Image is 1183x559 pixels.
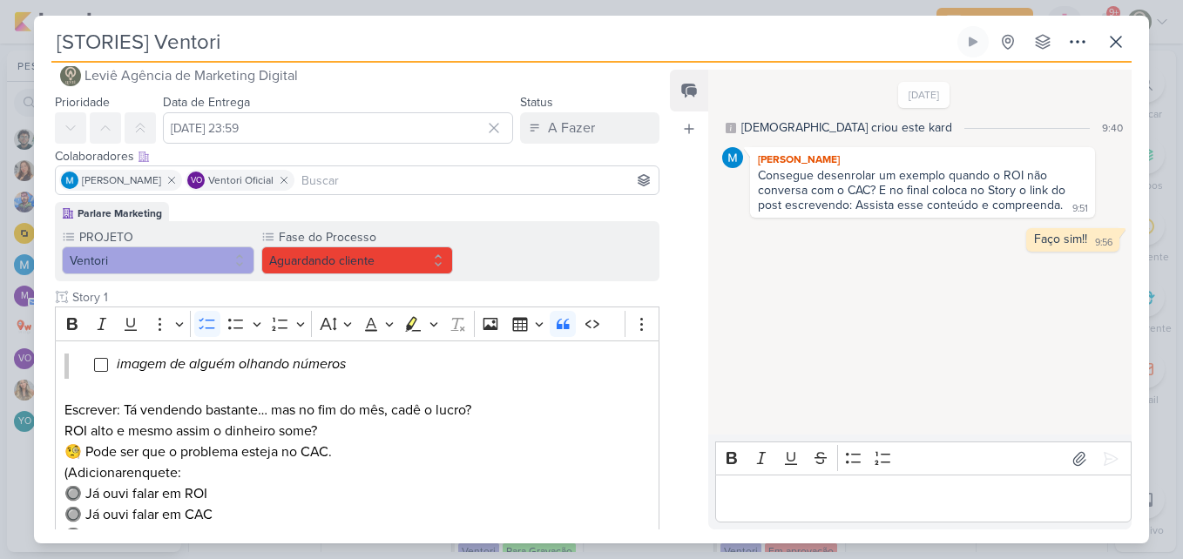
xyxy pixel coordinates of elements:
[117,355,346,373] span: imagem de alguém olhando números
[298,170,655,191] input: Buscar
[78,228,254,246] label: PROJETO
[64,462,650,546] p: (Adicionarenquete: 🔘 Já ouvi falar em ROI 🔘 Já ouvi falar em CAC 🔘 Não faço ideia do que seja)
[191,177,202,185] p: VO
[715,475,1132,522] div: Editor editing area: main
[261,246,454,274] button: Aguardando cliente
[520,112,659,144] button: A Fazer
[163,112,513,144] input: Select a date
[60,65,81,86] img: Leviê Agência de Marketing Digital
[208,172,274,188] span: Ventori Oficial
[82,172,161,188] span: [PERSON_NAME]
[1095,236,1112,250] div: 9:56
[1034,232,1087,246] div: Faço sim!!
[84,65,298,86] span: Leviê Agência de Marketing Digital
[548,118,595,138] div: A Fazer
[754,151,1092,168] div: [PERSON_NAME]
[741,118,952,137] div: [DEMOGRAPHIC_DATA] criou este kard
[69,288,659,306] input: Texto sem título
[51,26,954,57] input: Kard Sem Título
[61,172,78,189] img: MARIANA MIRANDA
[78,205,162,221] div: Parlare Marketing
[64,421,650,462] p: ROI alto e mesmo assim o dinheiro some? 🧐 Pode ser que o problema esteja no CAC.
[55,147,659,165] div: Colaboradores
[758,168,1069,212] div: Consegue desenrolar um exemplo quando o ROI não conversa com o CAC? E no final coloca no Story o ...
[55,60,659,91] button: Leviê Agência de Marketing Digital
[277,228,454,246] label: Fase do Processo
[520,95,553,110] label: Status
[722,147,743,168] img: MARIANA MIRANDA
[1072,202,1088,216] div: 9:51
[55,95,110,110] label: Prioridade
[715,441,1132,475] div: Editor toolbar
[187,172,205,189] div: Ventori Oficial
[966,35,980,49] div: Ligar relógio
[62,246,254,274] button: Ventori
[163,95,250,110] label: Data de Entrega
[64,400,650,421] p: Escrever: Tá vendendo bastante… mas no fim do mês, cadê o lucro?
[1102,120,1123,136] div: 9:40
[55,306,659,340] div: Editor toolbar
